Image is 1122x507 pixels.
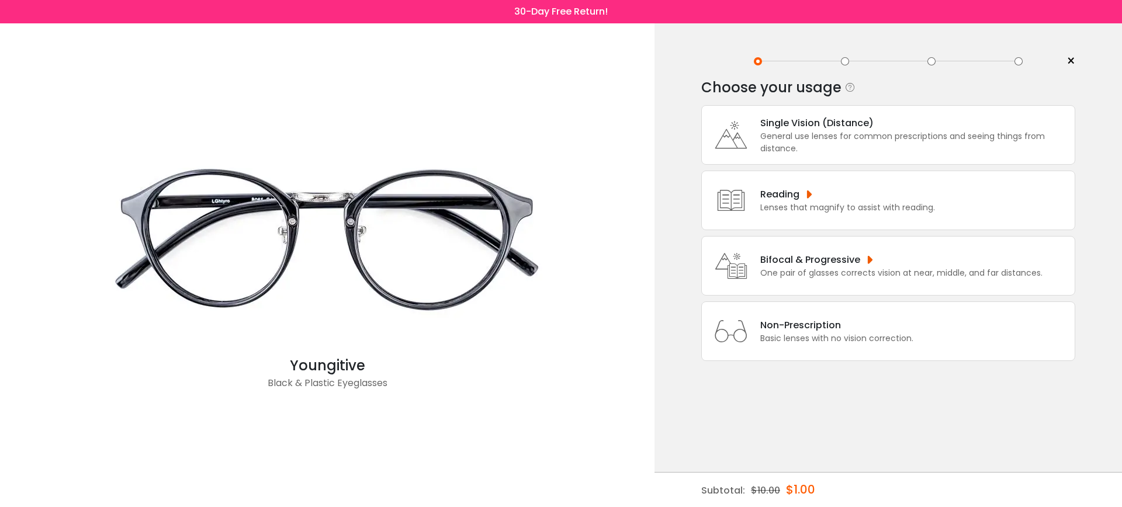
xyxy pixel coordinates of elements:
[93,376,561,400] div: Black & Plastic Eyeglasses
[760,318,913,332] div: Non-Prescription
[760,187,935,202] div: Reading
[93,121,561,355] img: Black Youngitive - Plastic Eyeglasses
[701,76,841,99] div: Choose your usage
[93,355,561,376] div: Youngitive
[760,267,1043,279] div: One pair of glasses corrects vision at near, middle, and far distances.
[786,473,815,506] div: $1.00
[760,116,1069,130] div: Single Vision (Distance)
[1066,53,1075,70] span: ×
[760,252,1043,267] div: Bifocal & Progressive
[760,202,935,214] div: Lenses that magnify to assist with reading.
[760,332,913,345] div: Basic lenses with no vision correction.
[1058,53,1075,70] a: ×
[760,130,1069,155] div: General use lenses for common prescriptions and seeing things from distance.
